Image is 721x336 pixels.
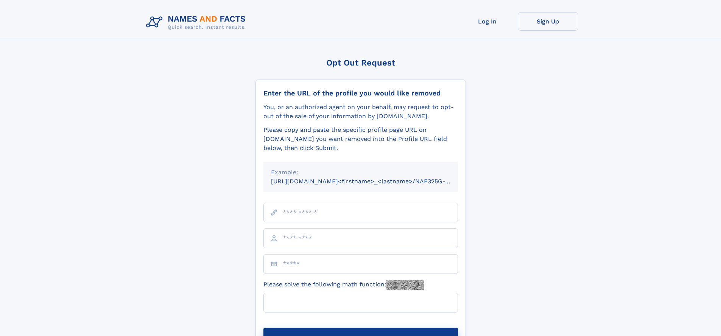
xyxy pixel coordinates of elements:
[255,58,466,67] div: Opt Out Request
[457,12,518,31] a: Log In
[143,12,252,33] img: Logo Names and Facts
[271,178,472,185] small: [URL][DOMAIN_NAME]<firstname>_<lastname>/NAF325G-xxxxxxxx
[263,89,458,97] div: Enter the URL of the profile you would like removed
[271,168,450,177] div: Example:
[263,125,458,153] div: Please copy and paste the specific profile page URL on [DOMAIN_NAME] you want removed into the Pr...
[263,103,458,121] div: You, or an authorized agent on your behalf, may request to opt-out of the sale of your informatio...
[263,280,424,290] label: Please solve the following math function:
[518,12,578,31] a: Sign Up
